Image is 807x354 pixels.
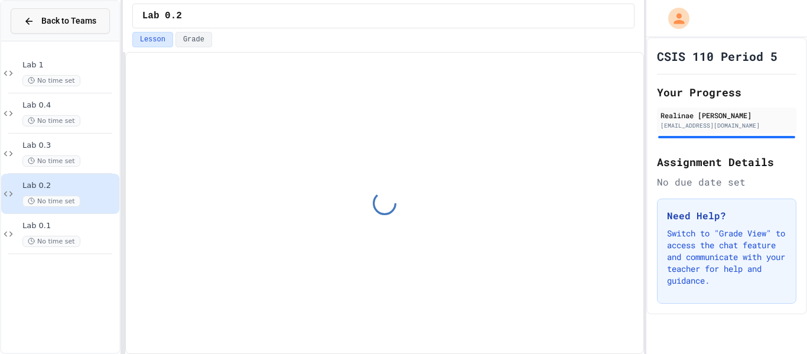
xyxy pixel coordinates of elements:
[657,48,777,64] h1: CSIS 110 Period 5
[22,60,117,70] span: Lab 1
[660,121,793,130] div: [EMAIL_ADDRESS][DOMAIN_NAME]
[142,9,182,23] span: Lab 0.2
[11,8,110,34] button: Back to Teams
[22,196,80,207] span: No time set
[22,115,80,126] span: No time set
[22,75,80,86] span: No time set
[667,209,786,223] h3: Need Help?
[41,15,96,27] span: Back to Teams
[22,155,80,167] span: No time set
[657,84,796,100] h2: Your Progress
[657,154,796,170] h2: Assignment Details
[657,175,796,189] div: No due date set
[175,32,212,47] button: Grade
[22,221,117,231] span: Lab 0.1
[22,236,80,247] span: No time set
[667,228,786,287] p: Switch to "Grade View" to access the chat feature and communicate with your teacher for help and ...
[132,32,173,47] button: Lesson
[22,181,117,191] span: Lab 0.2
[22,100,117,111] span: Lab 0.4
[22,141,117,151] span: Lab 0.3
[656,5,692,32] div: My Account
[660,110,793,121] div: Realinae [PERSON_NAME]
